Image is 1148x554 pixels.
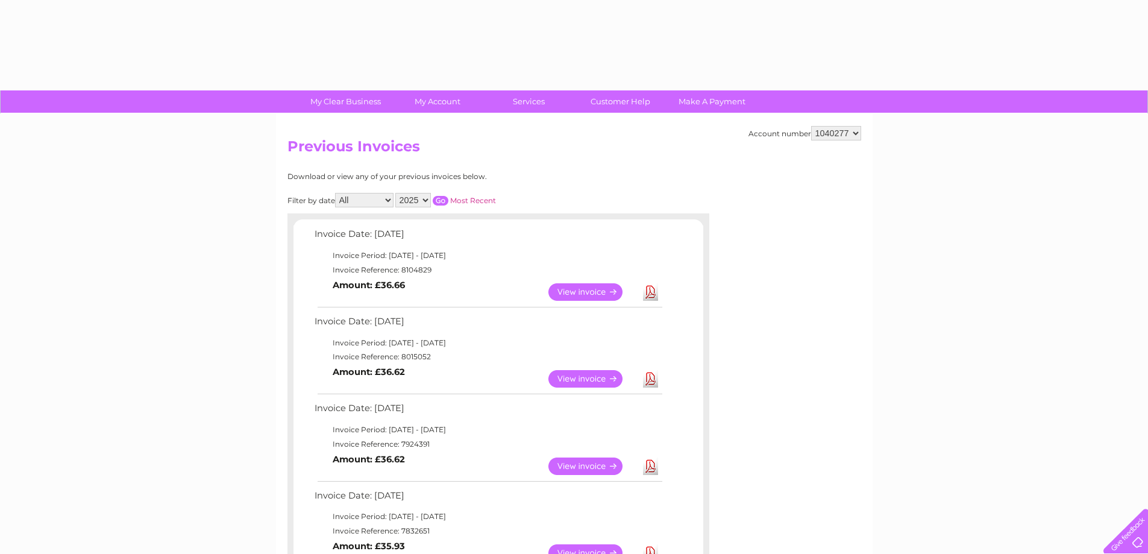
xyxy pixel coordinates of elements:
td: Invoice Period: [DATE] - [DATE] [312,336,664,350]
td: Invoice Reference: 8104829 [312,263,664,277]
a: View [548,370,637,388]
a: My Clear Business [296,90,395,113]
td: Invoice Reference: 7924391 [312,437,664,452]
td: Invoice Period: [DATE] - [DATE] [312,423,664,437]
a: View [548,458,637,475]
a: Download [643,283,658,301]
a: Most Recent [450,196,496,205]
td: Invoice Date: [DATE] [312,400,664,423]
b: Amount: £36.62 [333,367,405,377]
td: Invoice Date: [DATE] [312,313,664,336]
div: Account number [748,126,861,140]
a: View [548,283,637,301]
a: Download [643,458,658,475]
td: Invoice Reference: 7832651 [312,524,664,538]
a: Services [479,90,579,113]
td: Invoice Period: [DATE] - [DATE] [312,248,664,263]
b: Amount: £36.66 [333,280,405,291]
a: Customer Help [571,90,670,113]
td: Invoice Date: [DATE] [312,488,664,510]
td: Invoice Date: [DATE] [312,226,664,248]
b: Amount: £35.93 [333,541,405,552]
div: Filter by date [287,193,604,207]
b: Amount: £36.62 [333,454,405,465]
div: Download or view any of your previous invoices below. [287,172,604,181]
a: Make A Payment [662,90,762,113]
td: Invoice Period: [DATE] - [DATE] [312,509,664,524]
a: Download [643,370,658,388]
td: Invoice Reference: 8015052 [312,350,664,364]
h2: Previous Invoices [287,138,861,161]
a: My Account [387,90,487,113]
